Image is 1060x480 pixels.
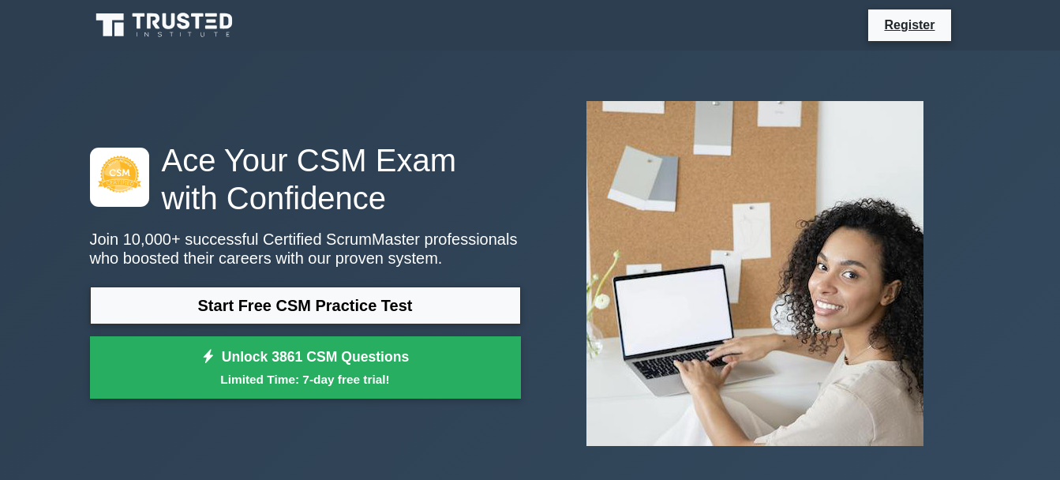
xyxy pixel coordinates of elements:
[90,141,521,217] h1: Ace Your CSM Exam with Confidence
[110,370,501,388] small: Limited Time: 7-day free trial!
[875,15,944,35] a: Register
[90,287,521,324] a: Start Free CSM Practice Test
[90,336,521,399] a: Unlock 3861 CSM QuestionsLimited Time: 7-day free trial!
[90,230,521,268] p: Join 10,000+ successful Certified ScrumMaster professionals who boosted their careers with our pr...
